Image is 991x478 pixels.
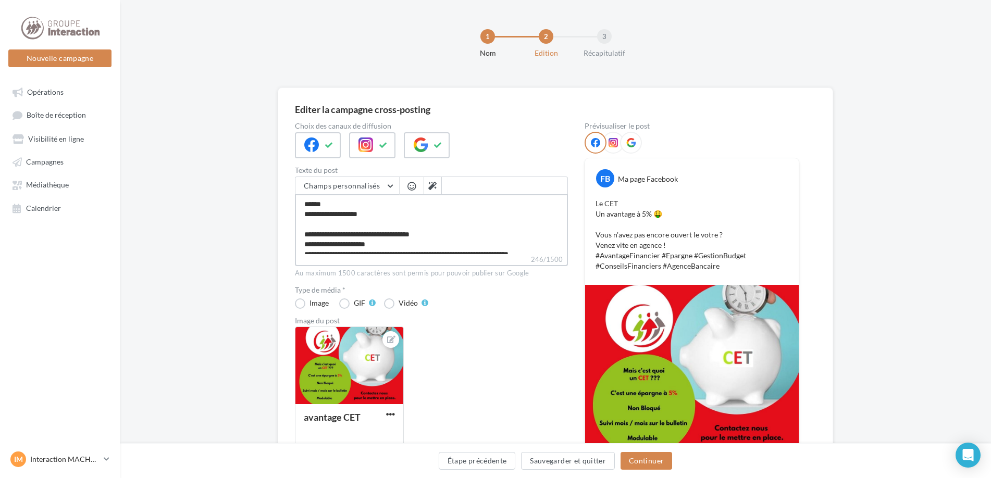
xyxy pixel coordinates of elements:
[354,299,365,307] div: GIF
[571,48,638,58] div: Récapitulatif
[14,454,23,464] span: IM
[596,198,788,271] p: Le CET Un avantage à 5% 🤑 Vous n'avez pas encore ouvert le votre ? Venez vite en agence ! #Avanta...
[585,122,799,130] div: Prévisualiser le post
[8,449,112,469] a: IM Interaction MACHECOUL
[295,317,568,324] div: Image du post
[309,299,329,307] div: Image
[26,181,69,190] span: Médiathèque
[439,452,516,470] button: Étape précédente
[295,286,568,294] label: Type de média *
[26,204,61,212] span: Calendrier
[304,411,361,423] div: avantage CET
[30,454,100,464] p: Interaction MACHECOUL
[27,87,64,96] span: Opérations
[596,169,614,187] div: FB
[513,48,579,58] div: Edition
[6,198,114,217] a: Calendrier
[6,82,114,101] a: Opérations
[295,167,568,174] label: Texte du post
[597,29,612,44] div: 3
[399,299,418,307] div: Vidéo
[454,48,521,58] div: Nom
[8,49,112,67] button: Nouvelle campagne
[618,174,678,184] div: Ma page Facebook
[6,175,114,194] a: Médiathèque
[6,152,114,171] a: Campagnes
[28,134,84,143] span: Visibilité en ligne
[295,269,568,278] div: Au maximum 1500 caractères sont permis pour pouvoir publier sur Google
[6,105,114,124] a: Boîte de réception
[956,443,981,468] div: Open Intercom Messenger
[295,254,568,266] label: 246/1500
[480,29,495,44] div: 1
[26,157,64,166] span: Campagnes
[295,105,430,114] div: Editer la campagne cross-posting
[295,122,568,130] label: Choix des canaux de diffusion
[295,177,399,195] button: Champs personnalisés
[27,111,86,120] span: Boîte de réception
[539,29,553,44] div: 2
[304,181,380,190] span: Champs personnalisés
[6,129,114,148] a: Visibilité en ligne
[521,452,615,470] button: Sauvegarder et quitter
[621,452,672,470] button: Continuer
